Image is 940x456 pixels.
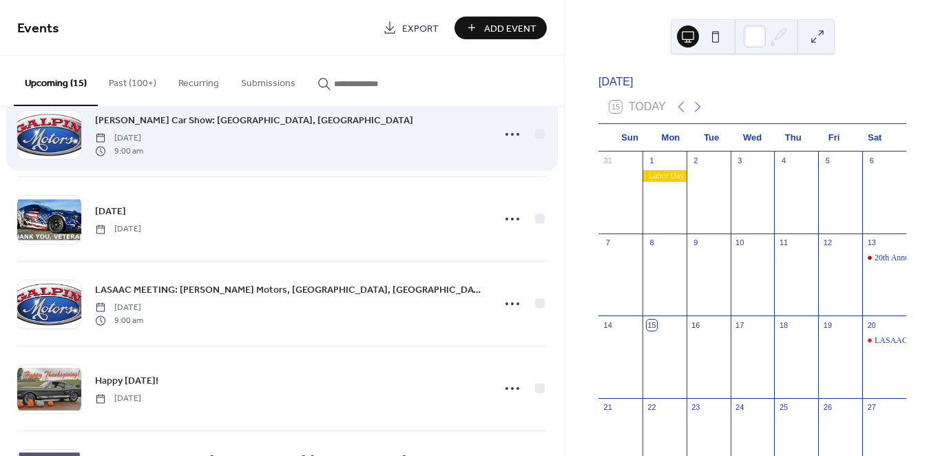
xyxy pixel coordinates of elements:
div: 7 [603,238,613,248]
span: 9:00 am [95,145,143,157]
div: Sun [609,124,650,152]
button: Add Event [455,17,547,39]
a: Export [373,17,449,39]
div: 24 [735,402,745,413]
span: 9:00 am [95,314,143,327]
span: Happy [DATE]! [95,374,158,388]
div: 9 [691,238,701,248]
div: 3 [735,156,745,166]
div: Fri [813,124,854,152]
div: Mon [650,124,691,152]
div: Labor Day [643,170,687,182]
span: Export [402,21,439,36]
div: 16 [691,320,701,330]
a: Happy [DATE]! [95,373,158,388]
a: [DATE] [95,203,126,219]
div: Tue [691,124,732,152]
div: 2 [691,156,701,166]
div: 11 [778,238,788,248]
button: Recurring [167,56,230,105]
button: Submissions [230,56,306,105]
span: [DATE] [95,205,126,219]
span: [PERSON_NAME] Car Show: [GEOGRAPHIC_DATA], [GEOGRAPHIC_DATA] [95,114,413,128]
span: Events [17,15,59,42]
span: [DATE] [95,393,141,405]
button: Past (100+) [98,56,167,105]
div: 8 [647,238,657,248]
div: 20 [866,320,877,330]
div: LASAAC MEETING: Check Point Automotive, West LA, CA [862,335,906,346]
div: 4 [778,156,788,166]
div: 31 [603,156,613,166]
div: 6 [866,156,877,166]
span: [DATE] [95,302,143,314]
div: 5 [822,156,833,166]
span: Add Event [484,21,536,36]
div: Thu [773,124,813,152]
div: 27 [866,402,877,413]
div: 26 [822,402,833,413]
span: LASAAC MEETING: [PERSON_NAME] Motors, [GEOGRAPHIC_DATA], [GEOGRAPHIC_DATA] [95,283,485,298]
div: 1 [647,156,657,166]
span: [DATE] [95,223,141,236]
div: 14 [603,320,613,330]
div: 15 [647,320,657,330]
div: [DATE] [598,74,906,90]
a: [PERSON_NAME] Car Show: [GEOGRAPHIC_DATA], [GEOGRAPHIC_DATA] [95,112,413,128]
div: Wed [732,124,773,152]
div: Sat [855,124,895,152]
div: 21 [603,402,613,413]
div: 17 [735,320,745,330]
div: 25 [778,402,788,413]
div: 23 [691,402,701,413]
div: 10 [735,238,745,248]
span: [DATE] [95,132,143,145]
a: LASAAC MEETING: [PERSON_NAME] Motors, [GEOGRAPHIC_DATA], [GEOGRAPHIC_DATA] [95,282,485,298]
button: Upcoming (15) [14,56,98,106]
div: 22 [647,402,657,413]
div: 19 [822,320,833,330]
div: 20th Annual Tony Sousa Memorial Car Show [862,252,906,264]
div: 12 [822,238,833,248]
div: 13 [866,238,877,248]
div: 18 [778,320,788,330]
